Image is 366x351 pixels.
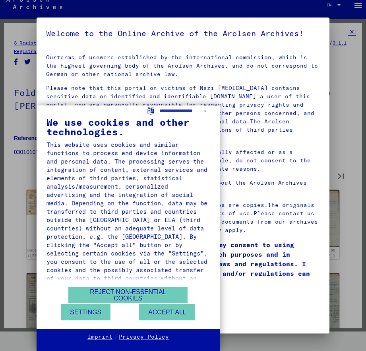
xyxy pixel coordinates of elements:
a: Privacy Policy [119,333,169,341]
button: Reject non-essential cookies [68,287,188,303]
div: This website uses cookies and similar functions to process end device information and personal da... [46,140,210,291]
button: Settings [61,304,110,320]
a: Imprint [87,333,112,341]
button: Accept all [139,304,195,320]
div: We use cookies and other technologies. [46,117,210,136]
